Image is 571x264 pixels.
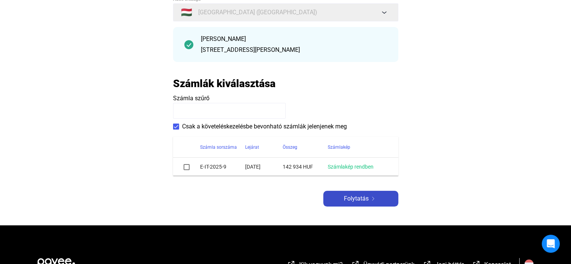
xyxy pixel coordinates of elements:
[200,158,245,176] td: E-IT-2025-9
[328,143,350,152] div: Számlakép
[369,197,378,201] img: arrow-right-white
[328,143,389,152] div: Számlakép
[245,143,259,152] div: Lejárat
[198,8,317,17] span: [GEOGRAPHIC_DATA] ([GEOGRAPHIC_DATA])
[200,143,237,152] div: Számla sorszáma
[245,143,283,152] div: Lejárat
[542,235,560,253] div: Open Intercom Messenger
[201,45,387,54] div: [STREET_ADDRESS][PERSON_NAME]
[328,164,374,170] a: Számlakép rendben
[283,143,328,152] div: Összeg
[201,35,387,44] div: [PERSON_NAME]
[184,40,193,49] img: checkmark-darker-green-circle
[245,158,283,176] td: [DATE]
[173,3,398,21] button: 🇭🇺[GEOGRAPHIC_DATA] ([GEOGRAPHIC_DATA])
[173,77,276,90] h2: Számlák kiválasztása
[323,191,398,207] button: Folytatásarrow-right-white
[283,158,328,176] td: 142 934 HUF
[344,194,369,203] span: Folytatás
[181,8,192,17] span: 🇭🇺
[173,95,209,102] span: Számla szűrő
[283,143,297,152] div: Összeg
[200,143,245,152] div: Számla sorszáma
[182,122,347,131] span: Csak a követeléskezelésbe bevonható számlák jelenjenek meg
